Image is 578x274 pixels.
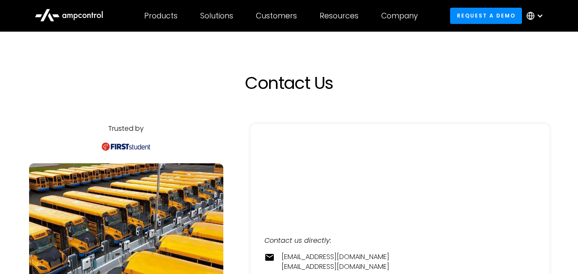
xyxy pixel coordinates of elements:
[101,73,477,93] h1: Contact Us
[200,11,233,21] div: Solutions
[264,236,536,245] div: Contact us directly:
[144,11,178,21] div: Products
[450,8,522,24] a: Request a demo
[381,11,418,21] div: Company
[256,11,297,21] div: Customers
[320,11,359,21] div: Resources
[282,262,389,271] a: [EMAIL_ADDRESS][DOMAIN_NAME]
[264,138,536,202] iframe: Form 0
[282,252,389,262] a: [EMAIL_ADDRESS][DOMAIN_NAME]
